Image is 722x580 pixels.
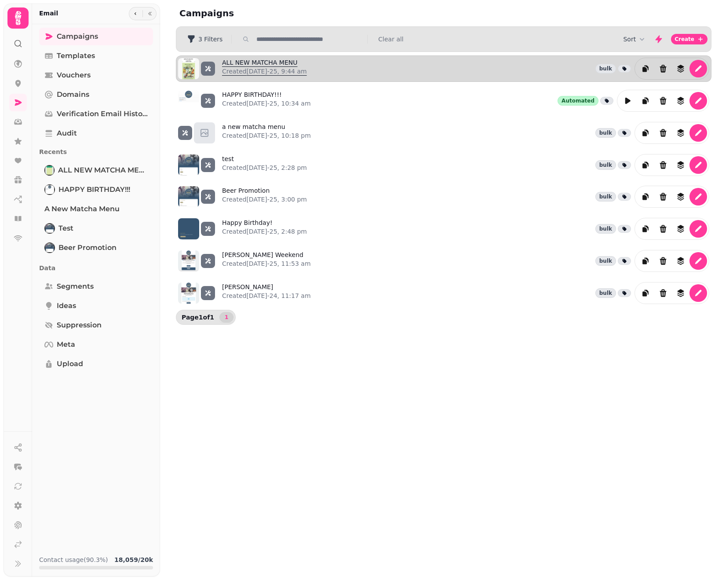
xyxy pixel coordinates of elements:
[58,165,148,176] span: ALL NEW MATCHA MENU
[39,144,153,160] p: Recents
[178,250,199,272] img: aHR0cHM6Ly9zdGFtcGVkZS1zZXJ2aWNlLXByb2QtdGVtcGxhdGUtcHJldmlld3MuczMuZXUtd2VzdC0xLmFtYXpvbmF3cy5jb...
[222,163,307,172] p: Created [DATE]-25, 2:28 pm
[57,359,83,369] span: Upload
[57,281,94,292] span: Segments
[689,284,707,302] button: edit
[178,313,218,322] p: Page 1 of 1
[198,36,222,42] span: 3 Filters
[57,109,148,119] span: Verification email history
[654,60,672,77] button: Delete
[180,32,230,46] button: 3 Filters
[619,92,637,110] button: edit
[595,192,616,202] div: bulk
[654,252,672,270] button: Delete
[179,7,348,19] h2: Campaigns
[57,31,98,42] span: Campaigns
[178,154,199,176] img: aHR0cHM6Ly9zdGFtcGVkZS1zZXJ2aWNlLXByb2QtdGVtcGxhdGUtcHJldmlld3MuczMuZXUtd2VzdC0xLmFtYXpvbmF3cy5jb...
[672,252,689,270] button: revisions
[595,128,616,138] div: bulk
[39,162,153,179] a: ALL NEW MATCHA MENUALL NEW MATCHA MENU
[219,312,233,323] button: 1
[222,90,311,111] a: HAPPY BIRTHDAY!!!Created[DATE]-25, 10:34 am
[689,60,707,77] button: edit
[623,35,646,44] button: Sort
[58,242,117,253] span: Beer Promotion
[637,156,654,174] button: duplicate
[32,24,160,548] nav: Tabs
[654,188,672,206] button: Delete
[39,47,153,65] a: Templates
[637,92,654,110] button: duplicate
[57,128,77,139] span: Audit
[654,156,672,174] button: Delete
[637,188,654,206] button: duplicate
[672,60,689,77] button: revisions
[222,154,307,176] a: testCreated[DATE]-25, 2:28 pm
[222,218,307,239] a: Happy Birthday!Created[DATE]-25, 2:48 pm
[689,92,707,110] button: edit
[595,288,616,298] div: bulk
[39,9,58,18] h2: Email
[178,90,199,111] img: aHR0cHM6Ly9zdGFtcGVkZS1zZXJ2aWNlLXByb2QtdGVtcGxhdGUtcHJldmlld3MuczMuZXUtd2VzdC0xLmFtYXpvbmF3cy5jb...
[45,185,54,194] img: HAPPY BIRTHDAY!!!
[222,99,311,108] p: Created [DATE]-25, 10:34 am
[114,556,153,563] b: 18,059 / 20k
[222,67,307,76] p: Created [DATE]-25, 9:44 am
[222,291,311,300] p: Created [DATE]-24, 11:17 am
[222,259,311,268] p: Created [DATE]-25, 11:53 am
[222,186,307,207] a: Beer PromotionCreated[DATE]-25, 3:00 pm
[44,204,120,214] span: a new matcha menu
[222,131,311,140] p: Created [DATE]-25, 10:18 pm
[637,220,654,238] button: duplicate
[689,156,707,174] button: edit
[672,124,689,142] button: revisions
[39,278,153,295] a: Segments
[178,186,199,207] img: aHR0cHM6Ly9zdGFtcGVkZS1zZXJ2aWNlLXByb2QtdGVtcGxhdGUtcHJldmlld3MuczMuZXUtd2VzdC0xLmFtYXpvbmF3cy5jb...
[39,555,108,564] p: Contact usage (90.3%)
[39,105,153,123] a: Verification email history
[378,35,403,44] button: Clear all
[57,320,102,330] span: Suppression
[222,227,307,236] p: Created [DATE]-25, 2:48 pm
[39,181,153,198] a: HAPPY BIRTHDAY!!!HAPPY BIRTHDAY!!!
[675,37,694,42] span: Create
[39,66,153,84] a: Vouchers
[178,218,199,239] img: aHR0cHM6Ly9zdGFtcGVkZS1zZXJ2aWNlLXByb2QtdGVtcGxhdGUtcHJldmlld3MuczMuZXUtd2VzdC0xLmFtYXpvbmF3cy5jb...
[672,188,689,206] button: revisions
[654,220,672,238] button: Delete
[637,60,654,77] button: duplicate
[58,184,130,195] span: HAPPY BIRTHDAY!!!
[671,34,707,44] button: Create
[637,124,654,142] button: duplicate
[637,252,654,270] button: duplicate
[672,220,689,238] button: revisions
[57,51,95,61] span: Templates
[39,297,153,315] a: Ideas
[558,96,598,106] div: Automated
[39,220,153,237] a: testtest
[654,284,672,302] button: Delete
[689,124,707,142] button: edit
[689,252,707,270] button: edit
[222,122,311,143] a: a new matcha menuCreated[DATE]-25, 10:18 pm
[222,250,311,272] a: [PERSON_NAME] WeekendCreated[DATE]-25, 11:53 am
[39,316,153,334] a: Suppression
[595,224,616,234] div: bulk
[178,283,199,304] img: aHR0cHM6Ly9zdGFtcGVkZS1zZXJ2aWNlLXByb2QtdGVtcGxhdGUtcHJldmlld3MuczMuZXUtd2VzdC0xLmFtYXpvbmF3cy5jb...
[223,315,230,320] span: 1
[39,28,153,45] a: Campaigns
[39,86,153,103] a: Domains
[595,64,616,73] div: bulk
[57,301,76,311] span: Ideas
[45,224,54,233] img: test
[672,156,689,174] button: revisions
[672,92,689,110] button: revisions
[595,160,616,170] div: bulk
[654,124,672,142] button: Delete
[57,70,91,81] span: Vouchers
[637,284,654,302] button: duplicate
[222,58,307,79] a: ALL NEW MATCHA MENUCreated[DATE]-25, 9:44 am
[45,166,54,175] img: ALL NEW MATCHA MENU
[595,256,616,266] div: bulk
[689,220,707,238] button: edit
